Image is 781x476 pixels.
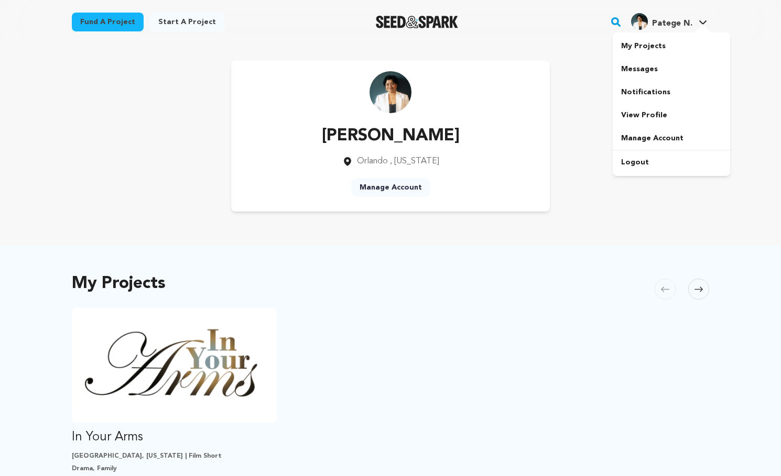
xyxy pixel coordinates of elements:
[613,127,730,150] a: Manage Account
[72,429,277,446] p: In Your Arms
[322,124,460,149] p: [PERSON_NAME]
[376,16,458,28] img: Seed&Spark Logo Dark Mode
[629,11,709,33] span: Patege N.'s Profile
[376,16,458,28] a: Seed&Spark Homepage
[613,151,730,174] a: Logout
[357,157,388,165] span: Orlando
[613,35,730,58] a: My Projects
[390,157,439,165] span: , [US_STATE]
[351,178,430,197] a: Manage Account
[72,464,277,473] p: Drama, Family
[613,104,730,127] a: View Profile
[150,13,224,31] a: Start a project
[631,13,648,30] img: 16d9a2dc1303305f.jpg
[370,71,411,113] img: https://seedandspark-static.s3.us-east-2.amazonaws.com/images/User/002/319/928/medium/16d9a2dc130...
[613,58,730,81] a: Messages
[72,452,277,460] p: [GEOGRAPHIC_DATA], [US_STATE] | Film Short
[631,13,692,30] div: Patege N.'s Profile
[613,81,730,104] a: Notifications
[72,276,166,291] h2: My Projects
[72,13,144,31] a: Fund a project
[629,11,709,30] a: Patege N.'s Profile
[652,19,692,28] span: Patege N.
